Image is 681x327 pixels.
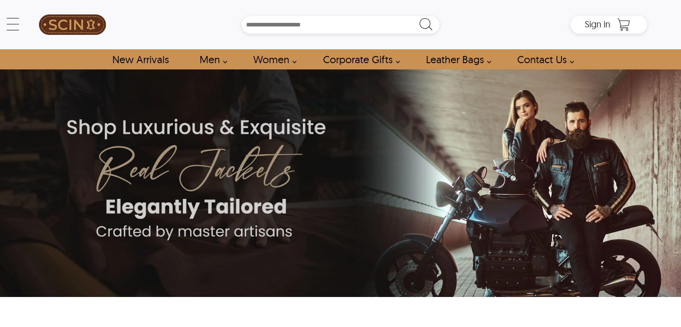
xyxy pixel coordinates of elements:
[416,49,496,69] a: Shop Leather Bags
[507,49,579,69] a: contact-us
[585,18,610,30] span: Sign in
[615,18,633,31] a: Shopping Cart
[243,49,302,69] a: Shop Women Leather Jackets
[189,49,232,69] a: shop men's leather jackets
[102,49,179,69] a: Shop New Arrivals
[585,22,610,29] a: Sign in
[34,4,111,45] a: SCIN
[39,4,106,45] img: SCIN
[313,49,405,69] a: Shop Leather Corporate Gifts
